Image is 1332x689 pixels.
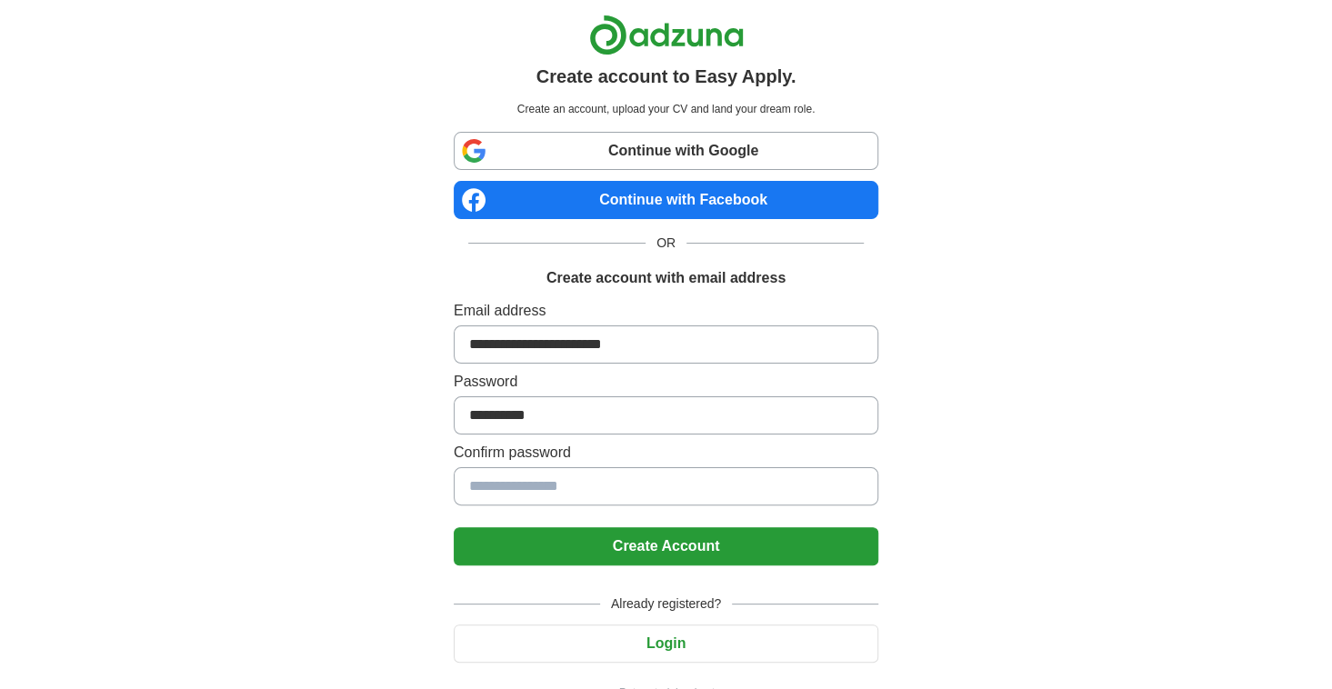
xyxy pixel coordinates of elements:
[546,267,786,289] h1: Create account with email address
[454,181,878,219] a: Continue with Facebook
[600,594,732,614] span: Already registered?
[457,101,875,117] p: Create an account, upload your CV and land your dream role.
[454,442,878,464] label: Confirm password
[454,371,878,393] label: Password
[454,624,878,663] button: Login
[454,527,878,565] button: Create Account
[454,132,878,170] a: Continue with Google
[454,635,878,651] a: Login
[454,300,878,322] label: Email address
[536,63,796,90] h1: Create account to Easy Apply.
[589,15,744,55] img: Adzuna logo
[646,234,686,253] span: OR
